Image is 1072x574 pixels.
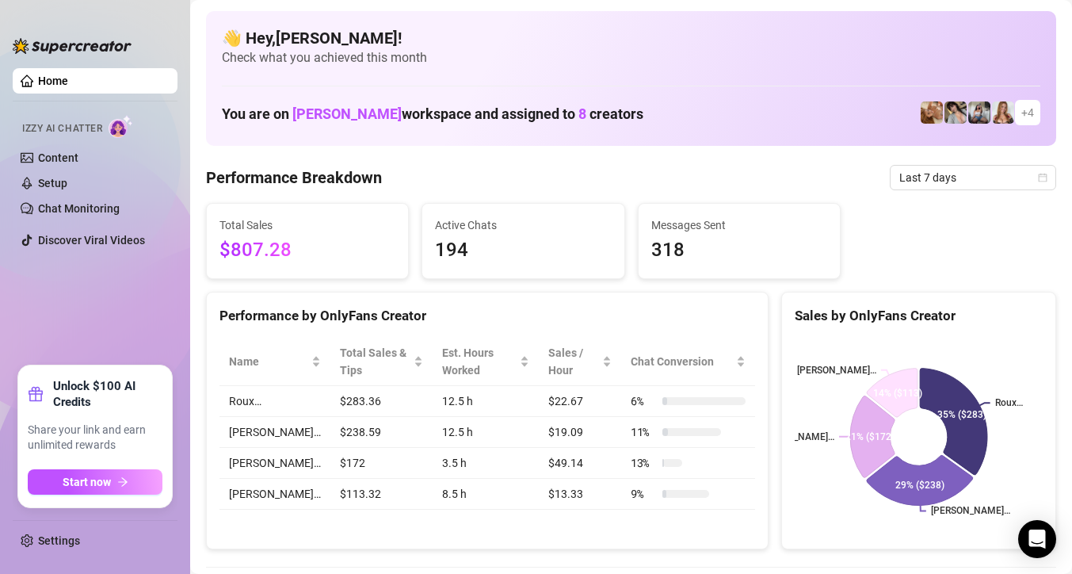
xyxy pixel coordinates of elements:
a: Chat Monitoring [38,202,120,215]
span: Start now [63,476,111,488]
td: 8.5 h [433,479,539,510]
td: $172 [330,448,433,479]
span: Messages Sent [651,216,827,234]
span: Total Sales [219,216,395,234]
span: Total Sales & Tips [340,344,410,379]
a: Content [38,151,78,164]
td: 12.5 h [433,386,539,417]
td: $19.09 [539,417,621,448]
span: Share your link and earn unlimited rewards [28,423,162,453]
span: + 4 [1021,104,1034,121]
img: Roux [992,101,1014,124]
img: ANDREA [968,101,990,124]
th: Sales / Hour [539,338,621,386]
span: Last 7 days [899,166,1047,189]
div: Performance by OnlyFans Creator [219,305,755,327]
td: $113.32 [330,479,433,510]
td: 3.5 h [433,448,539,479]
span: 194 [435,235,611,266]
span: calendar [1038,173,1047,182]
span: 13 % [631,454,656,472]
td: $238.59 [330,417,433,448]
th: Name [219,338,330,386]
div: Sales by OnlyFans Creator [795,305,1043,327]
td: $13.33 [539,479,621,510]
span: Izzy AI Chatter [22,121,102,136]
button: Start nowarrow-right [28,469,162,495]
span: 8 [578,105,586,122]
strong: Unlock $100 AI Credits [53,378,162,410]
span: $807.28 [219,235,395,266]
h4: Performance Breakdown [206,166,382,189]
td: 12.5 h [433,417,539,448]
img: logo-BBDzfeDw.svg [13,38,132,54]
div: Est. Hours Worked [442,344,517,379]
td: $49.14 [539,448,621,479]
td: Roux️‍… [219,386,330,417]
span: Active Chats [435,216,611,234]
text: [PERSON_NAME]… [797,365,876,376]
span: Sales / Hour [548,344,599,379]
th: Total Sales & Tips [330,338,433,386]
img: Raven [944,101,967,124]
span: Check what you achieved this month [222,49,1040,67]
img: Roux️‍ [921,101,943,124]
h4: 👋 Hey, [PERSON_NAME] ! [222,27,1040,49]
a: Discover Viral Videos [38,234,145,247]
td: [PERSON_NAME]… [219,479,330,510]
span: 9 % [631,485,656,503]
span: 6 % [631,392,656,410]
span: Name [229,353,308,370]
h1: You are on workspace and assigned to creators [222,105,643,123]
span: 318 [651,235,827,266]
div: Open Intercom Messenger [1018,520,1056,558]
td: $283.36 [330,386,433,417]
td: $22.67 [539,386,621,417]
img: AI Chatter [109,115,133,138]
td: [PERSON_NAME]… [219,417,330,448]
a: Settings [38,534,80,547]
a: Setup [38,177,67,189]
text: Roux️‍… [995,397,1023,408]
span: [PERSON_NAME] [292,105,402,122]
span: gift [28,386,44,402]
span: 11 % [631,423,656,441]
td: [PERSON_NAME]… [219,448,330,479]
th: Chat Conversion [621,338,755,386]
a: Home [38,75,68,87]
text: [PERSON_NAME]… [931,506,1010,517]
span: Chat Conversion [631,353,733,370]
text: [PERSON_NAME]… [755,431,834,442]
span: arrow-right [117,476,128,488]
